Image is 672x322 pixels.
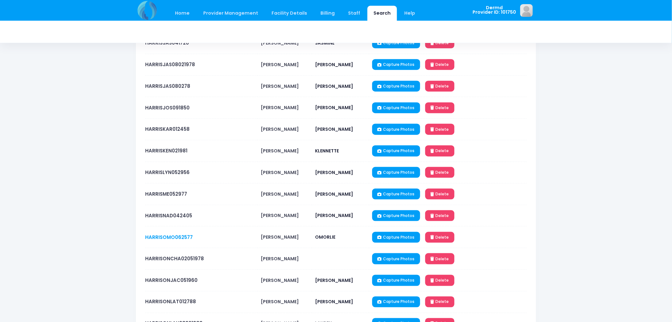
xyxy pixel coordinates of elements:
[315,40,334,46] span: JASMINE
[367,6,397,21] a: Search
[261,126,299,132] span: [PERSON_NAME]
[315,277,353,283] span: [PERSON_NAME]
[372,145,420,156] a: Capture Photos
[473,5,516,15] span: Dermd Provider ID: 101750
[261,277,299,283] span: [PERSON_NAME]
[261,104,299,111] span: [PERSON_NAME]
[398,6,421,21] a: Help
[425,59,454,70] a: Delete
[261,191,299,197] span: [PERSON_NAME]
[315,299,353,305] span: [PERSON_NAME]
[520,4,533,17] img: image
[425,167,454,178] a: Delete
[145,255,204,262] a: HARRISONCHA02051978
[261,148,299,154] span: [PERSON_NAME]
[342,6,366,21] a: Staff
[425,145,454,156] a: Delete
[145,61,195,68] a: HARRISJAS08021978
[145,104,190,111] a: HARRISJOS091850
[145,147,187,154] a: HARRISKEN021981
[425,297,454,307] a: Delete
[145,234,193,241] a: HARRISOMO062577
[261,299,299,305] span: [PERSON_NAME]
[315,61,353,68] span: [PERSON_NAME]
[145,126,190,132] a: HARRISKAR012458
[261,234,299,240] span: [PERSON_NAME]
[261,61,299,68] span: [PERSON_NAME]
[372,59,420,70] a: Capture Photos
[372,253,420,264] a: Capture Photos
[314,6,341,21] a: Billing
[315,169,353,176] span: [PERSON_NAME]
[315,234,335,240] span: OMORLIE
[372,232,420,243] a: Capture Photos
[315,104,353,111] span: [PERSON_NAME]
[315,83,353,89] span: [PERSON_NAME]
[372,38,420,48] a: Capture Photos
[261,169,299,176] span: [PERSON_NAME]
[372,124,420,135] a: Capture Photos
[372,297,420,307] a: Capture Photos
[145,169,190,176] a: HARRISLYN052956
[372,210,420,221] a: Capture Photos
[145,191,187,197] a: HARRISME052977
[261,255,299,262] span: [PERSON_NAME]
[425,102,454,113] a: Delete
[145,277,198,283] a: HARRISONJAC051960
[265,6,313,21] a: Facility Details
[261,40,299,46] span: [PERSON_NAME]
[197,6,264,21] a: Provider Management
[425,275,454,286] a: Delete
[372,102,420,113] a: Capture Photos
[425,210,454,221] a: Delete
[425,253,454,264] a: Delete
[425,232,454,243] a: Delete
[372,189,420,199] a: Capture Photos
[315,191,353,197] span: [PERSON_NAME]
[372,167,420,178] a: Capture Photos
[425,81,454,92] a: Delete
[145,212,192,219] a: HARRISNAD042405
[372,81,420,92] a: Capture Photos
[145,298,196,305] a: HARRISONLAT012788
[425,38,454,48] a: Delete
[372,275,420,286] a: Capture Photos
[315,212,353,219] span: [PERSON_NAME]
[261,212,299,219] span: [PERSON_NAME]
[315,148,339,154] span: KLENNETTE
[315,126,353,132] span: [PERSON_NAME]
[425,189,454,199] a: Delete
[145,83,190,89] a: HARRISJAS080278
[169,6,196,21] a: Home
[261,83,299,89] span: [PERSON_NAME]
[425,124,454,135] a: Delete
